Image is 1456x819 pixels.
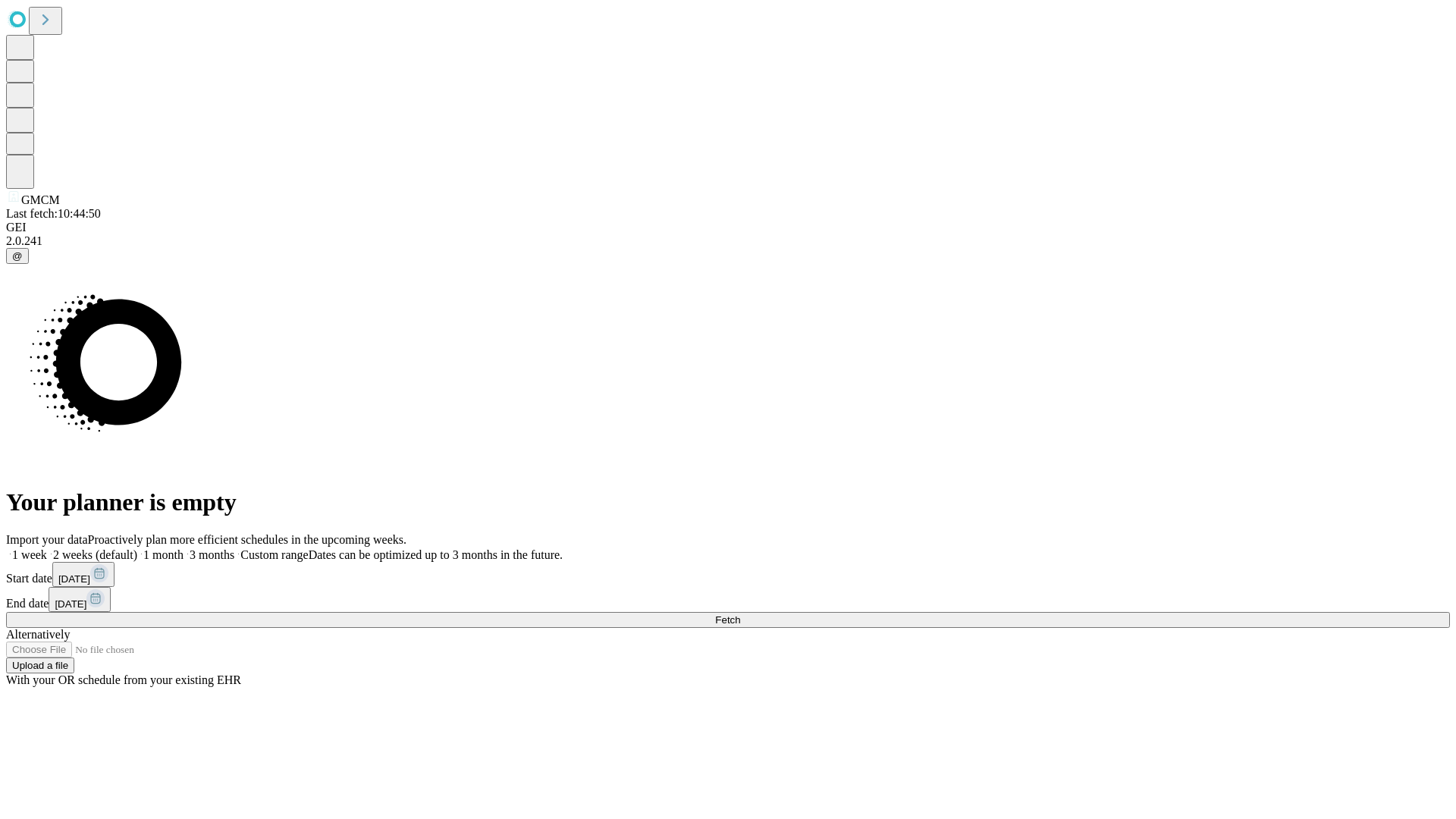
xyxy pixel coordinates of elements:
[240,548,308,561] span: Custom range
[12,548,47,561] span: 1 week
[6,248,29,264] button: @
[6,221,1450,234] div: GEI
[21,193,60,206] span: GMCM
[49,587,111,612] button: [DATE]
[143,548,184,561] span: 1 month
[55,598,86,610] span: [DATE]
[6,657,74,673] button: Upload a file
[6,234,1450,248] div: 2.0.241
[6,673,241,686] span: With your OR schedule from your existing EHR
[6,533,88,546] span: Import your data
[309,548,563,561] span: Dates can be optimized up to 3 months in the future.
[53,548,137,561] span: 2 weeks (default)
[52,562,115,587] button: [DATE]
[6,628,70,641] span: Alternatively
[6,207,101,220] span: Last fetch: 10:44:50
[6,587,1450,612] div: End date
[190,548,234,561] span: 3 months
[12,250,23,262] span: @
[715,614,740,626] span: Fetch
[88,533,406,546] span: Proactively plan more efficient schedules in the upcoming weeks.
[6,562,1450,587] div: Start date
[6,488,1450,516] h1: Your planner is empty
[58,573,90,585] span: [DATE]
[6,612,1450,628] button: Fetch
